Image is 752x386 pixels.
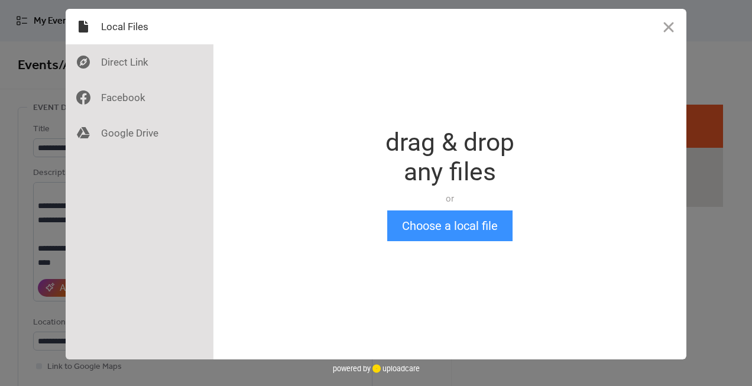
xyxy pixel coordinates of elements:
div: Direct Link [66,44,213,80]
button: Close [651,9,686,44]
a: uploadcare [371,364,420,373]
div: powered by [333,359,420,377]
div: Facebook [66,80,213,115]
div: drag & drop any files [385,128,514,187]
div: Google Drive [66,115,213,151]
button: Choose a local file [387,210,513,241]
div: or [385,193,514,205]
div: Local Files [66,9,213,44]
